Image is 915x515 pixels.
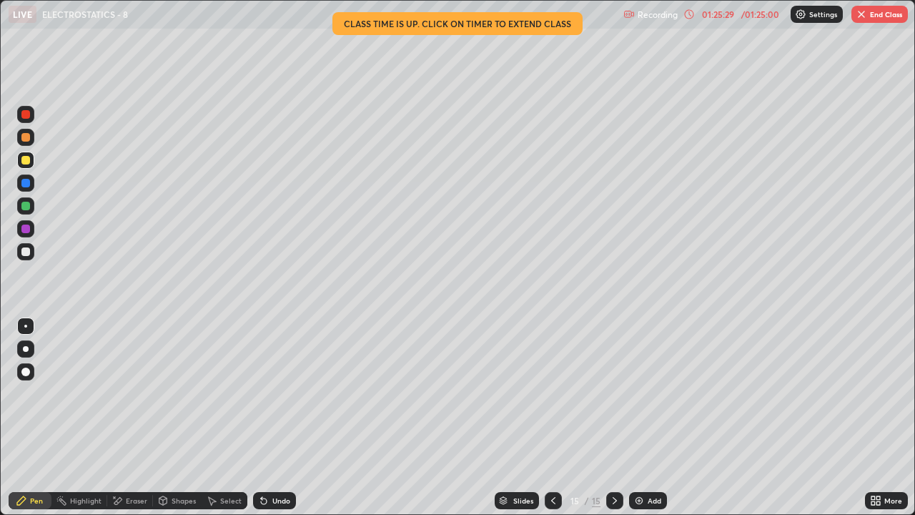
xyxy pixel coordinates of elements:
[809,11,837,18] p: Settings
[172,497,196,504] div: Shapes
[623,9,635,20] img: recording.375f2c34.svg
[738,10,782,19] div: / 01:25:00
[698,10,738,19] div: 01:25:29
[638,9,678,20] p: Recording
[568,496,582,505] div: 15
[42,9,128,20] p: ELECTROSTATICS - 8
[585,496,589,505] div: /
[126,497,147,504] div: Eraser
[513,497,533,504] div: Slides
[648,497,661,504] div: Add
[592,494,600,507] div: 15
[272,497,290,504] div: Undo
[220,497,242,504] div: Select
[70,497,102,504] div: Highlight
[13,9,32,20] p: LIVE
[851,6,908,23] button: End Class
[633,495,645,506] img: add-slide-button
[795,9,806,20] img: class-settings-icons
[30,497,43,504] div: Pen
[856,9,867,20] img: end-class-cross
[884,497,902,504] div: More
